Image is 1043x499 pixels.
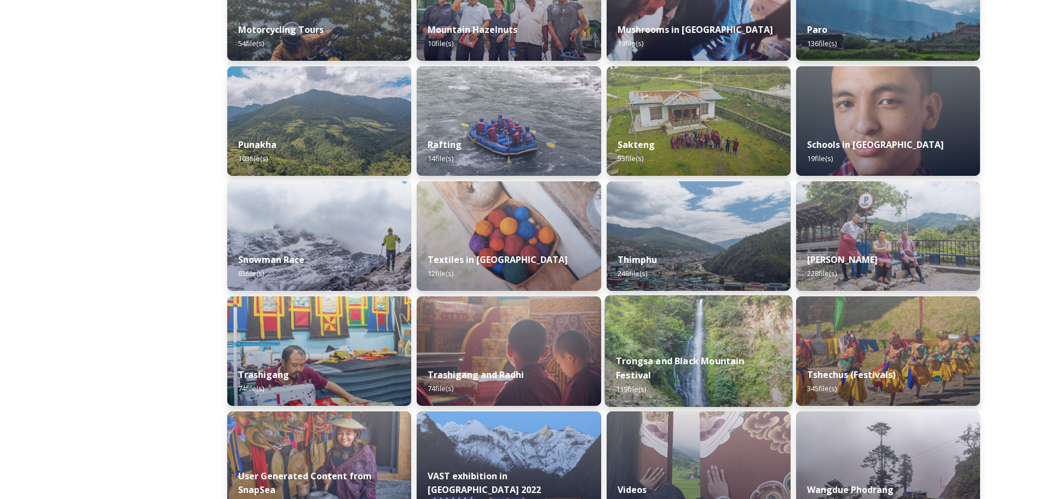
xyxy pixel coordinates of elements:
[807,484,894,496] strong: Wangdue Phodrang
[238,24,324,36] strong: Motorcycling Tours
[238,254,304,266] strong: Snowman Race
[616,384,646,394] span: 119 file(s)
[618,38,643,48] span: 19 file(s)
[227,66,411,176] img: 2022-10-01%252012.59.42.jpg
[807,254,878,266] strong: [PERSON_NAME]
[616,355,745,381] strong: Trongsa and Black Mountain Festival
[607,66,791,176] img: Sakteng%2520070723%2520by%2520Nantawat-5.jpg
[618,153,643,163] span: 53 file(s)
[238,38,264,48] span: 54 file(s)
[618,24,773,36] strong: Mushrooms in [GEOGRAPHIC_DATA]
[618,254,657,266] strong: Thimphu
[796,66,980,176] img: _SCH2151_FINAL_RGB.jpg
[238,139,276,151] strong: Punakha
[807,268,837,278] span: 228 file(s)
[607,181,791,291] img: Thimphu%2520190723%2520by%2520Amp%2520Sripimanwat-43.jpg
[618,484,647,496] strong: Videos
[807,369,896,381] strong: Tshechus (Festivals)
[238,268,264,278] span: 65 file(s)
[428,153,453,163] span: 14 file(s)
[807,139,944,151] strong: Schools in [GEOGRAPHIC_DATA]
[428,24,517,36] strong: Mountain Hazelnuts
[238,153,268,163] span: 103 file(s)
[238,369,289,381] strong: Trashigang
[807,383,837,393] span: 345 file(s)
[807,38,837,48] span: 136 file(s)
[417,181,601,291] img: _SCH9806.jpg
[796,296,980,406] img: Dechenphu%2520Festival14.jpg
[428,470,541,496] strong: VAST exhibition in [GEOGRAPHIC_DATA] 2022
[227,181,411,291] img: Snowman%2520Race41.jpg
[238,470,372,496] strong: User Generated Content from SnapSea
[807,153,833,163] span: 19 file(s)
[428,139,462,151] strong: Rafting
[807,24,827,36] strong: Paro
[417,66,601,176] img: f73f969a-3aba-4d6d-a863-38e7472ec6b1.JPG
[417,296,601,406] img: Trashigang%2520and%2520Rangjung%2520060723%2520by%2520Amp%2520Sripimanwat-32.jpg
[428,383,453,393] span: 74 file(s)
[238,383,264,393] span: 74 file(s)
[428,369,524,381] strong: Trashigang and Radhi
[618,268,647,278] span: 248 file(s)
[604,295,792,407] img: 2022-10-01%252018.12.56.jpg
[227,296,411,406] img: Trashigang%2520and%2520Rangjung%2520060723%2520by%2520Amp%2520Sripimanwat-66.jpg
[618,139,655,151] strong: Sakteng
[428,268,453,278] span: 12 file(s)
[796,181,980,291] img: Trashi%2520Yangtse%2520090723%2520by%2520Amp%2520Sripimanwat-187.jpg
[428,38,453,48] span: 10 file(s)
[428,254,568,266] strong: Textiles in [GEOGRAPHIC_DATA]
